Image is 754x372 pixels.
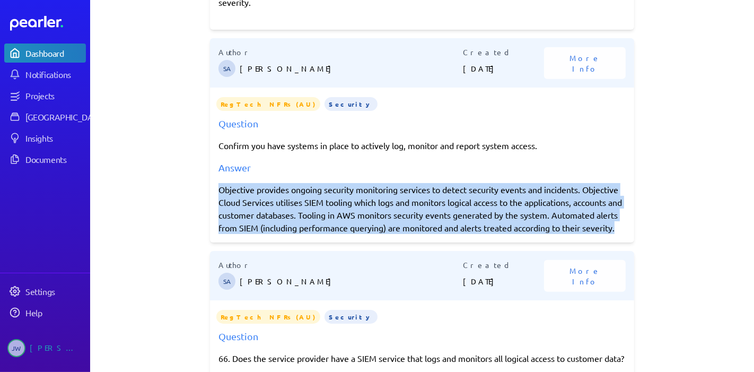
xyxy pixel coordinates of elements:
[25,286,85,297] div: Settings
[463,47,545,58] p: Created
[218,160,626,175] div: Answer
[218,183,626,234] div: Objective provides ongoing security monitoring services to detect security events and incidents. ...
[4,107,86,126] a: [GEOGRAPHIC_DATA]
[4,128,86,148] a: Insights
[4,150,86,169] a: Documents
[4,65,86,84] a: Notifications
[544,47,626,79] button: More Info
[4,335,86,361] a: JW[PERSON_NAME]
[218,60,235,77] span: Steve Ackermann
[218,139,626,152] p: Confirm you have systems in place to actively log, monitor and report system access.
[7,339,25,357] span: Jeremy Williams
[325,310,378,324] span: Security
[4,282,86,301] a: Settings
[25,154,85,165] div: Documents
[463,58,545,79] p: [DATE]
[240,58,463,79] p: [PERSON_NAME]
[544,260,626,292] button: More Info
[557,265,613,287] span: More Info
[218,273,235,290] span: Steve Ackermann
[218,352,626,365] p: 66. Does the service provider have a SIEM service that logs and monitors all logical access to cu...
[240,271,463,292] p: [PERSON_NAME]
[218,329,626,343] div: Question
[10,16,86,31] a: Dashboard
[30,339,83,357] div: [PERSON_NAME]
[25,48,85,58] div: Dashboard
[463,259,545,271] p: Created
[4,44,86,63] a: Dashboard
[25,133,85,143] div: Insights
[216,97,320,111] span: RegTech NFRs (AU)
[4,86,86,105] a: Projects
[218,259,463,271] p: Author
[25,90,85,101] div: Projects
[4,303,86,322] a: Help
[325,97,378,111] span: Security
[25,111,104,122] div: [GEOGRAPHIC_DATA]
[557,53,613,74] span: More Info
[218,47,463,58] p: Author
[463,271,545,292] p: [DATE]
[218,116,626,131] div: Question
[25,307,85,318] div: Help
[25,69,85,80] div: Notifications
[216,310,320,324] span: RegTech NFRs (AU)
